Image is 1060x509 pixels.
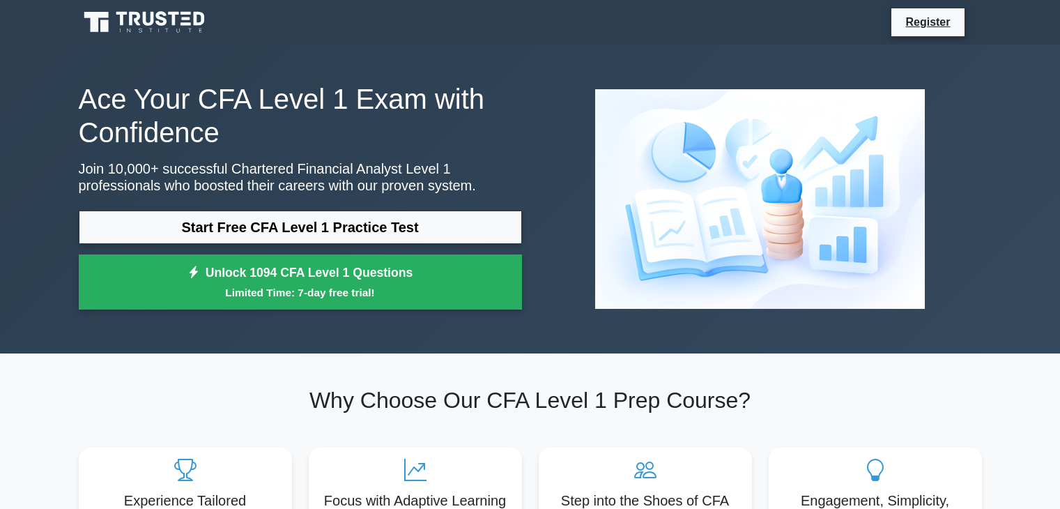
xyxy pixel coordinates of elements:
[79,254,522,310] a: Unlock 1094 CFA Level 1 QuestionsLimited Time: 7-day free trial!
[79,160,522,194] p: Join 10,000+ successful Chartered Financial Analyst Level 1 professionals who boosted their caree...
[320,492,511,509] h5: Focus with Adaptive Learning
[79,211,522,244] a: Start Free CFA Level 1 Practice Test
[897,13,958,31] a: Register
[79,82,522,149] h1: Ace Your CFA Level 1 Exam with Confidence
[96,284,505,301] small: Limited Time: 7-day free trial!
[584,78,936,320] img: Chartered Financial Analyst Level 1 Preview
[79,387,982,413] h2: Why Choose Our CFA Level 1 Prep Course?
